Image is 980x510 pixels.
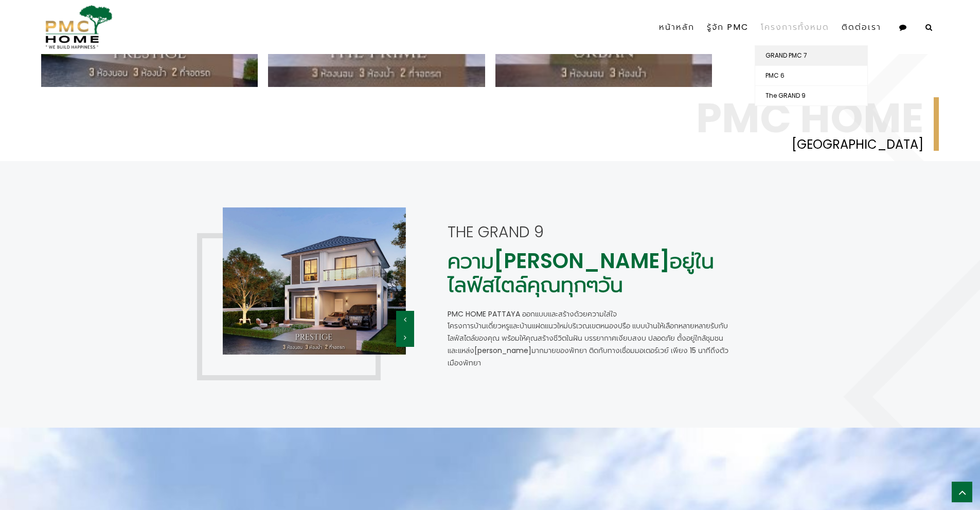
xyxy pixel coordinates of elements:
p: โครงการบ้านเดี่ยวหรูและบ้านแฝดแนวใหม่บริเวณเขตหนองปรือ แบบบ้านให้เลือกหลายหลายรับกับไลฟ์สไตล์ของค... [448,320,733,369]
strong: PMC Home [51,97,923,138]
img: แบบบ้าน บ้านเดี่ยว 2 ชั้น รถ ที่จอดรถ หรู [222,207,406,355]
a: ติดต่อเรา [835,9,887,45]
a: รู้จัก PMC [701,9,755,45]
div: PMC Home Pattaya ออกแบบและสร้างด้วยความใส่ใจ [448,309,733,320]
a: หน้าหลัก [653,9,701,45]
a: PMC 6 [755,66,867,85]
a: GRAND PMC 7 [755,46,867,65]
h1: ความ[PERSON_NAME]อยู่ในไลฟ์สไตล์คุณทุกๆวัน [448,249,733,296]
p: The GRAND 9 [448,223,733,241]
span: [GEOGRAPHIC_DATA] [51,138,923,151]
a: The GRAND 9 [755,86,867,105]
img: pmc-logo [41,5,113,49]
a: โครงการทั้งหมด [755,9,835,45]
